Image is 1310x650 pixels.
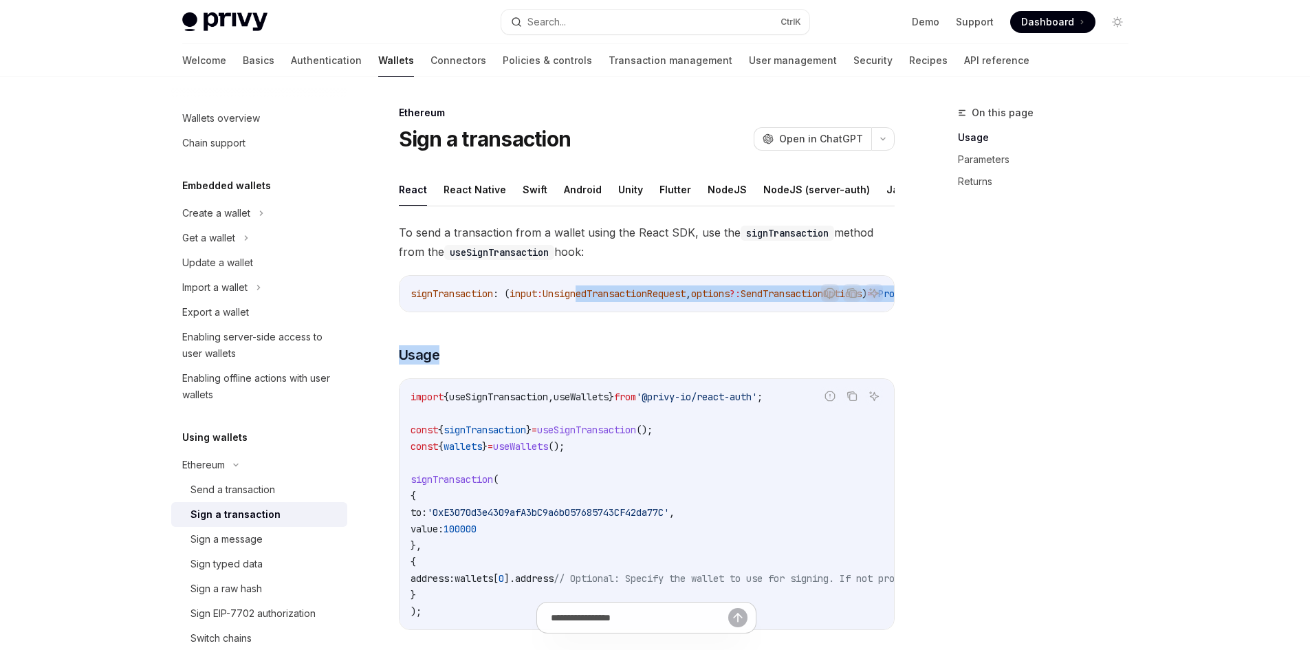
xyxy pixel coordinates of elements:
span: useWallets [493,440,548,453]
div: Export a wallet [182,304,249,321]
button: React Native [444,173,506,206]
span: signTransaction [444,424,526,436]
span: wallets [455,572,493,585]
span: , [669,506,675,519]
div: Chain support [182,135,245,151]
div: Send a transaction [190,481,275,498]
span: , [548,391,554,403]
span: // Optional: Specify the wallet to use for signing. If not provided, the first wallet will be used. [554,572,1098,585]
a: Sign a transaction [171,502,347,527]
div: Sign a message [190,531,263,548]
span: } [411,589,416,601]
button: Flutter [659,173,691,206]
a: Sign a message [171,527,347,552]
button: Copy the contents from the code block [843,284,861,302]
button: Android [564,173,602,206]
button: NodeJS [708,173,747,206]
span: To send a transaction from a wallet using the React SDK, use the method from the hook: [399,223,895,261]
span: Usage [399,345,440,365]
div: Search... [527,14,566,30]
button: Unity [618,173,643,206]
a: Update a wallet [171,250,347,275]
span: ( [493,473,499,486]
span: (); [636,424,653,436]
button: Report incorrect code [821,387,839,405]
span: { [411,490,416,502]
span: Open in ChatGPT [779,132,863,146]
h5: Using wallets [182,429,248,446]
span: { [411,556,416,568]
span: ) [862,288,867,300]
span: Dashboard [1021,15,1074,29]
span: useSignTransaction [449,391,548,403]
a: Recipes [909,44,948,77]
a: Returns [958,171,1139,193]
span: } [482,440,488,453]
span: input [510,288,537,300]
a: Support [956,15,994,29]
span: , [686,288,691,300]
a: Welcome [182,44,226,77]
span: options [691,288,730,300]
a: Usage [958,127,1139,149]
span: : ( [493,288,510,300]
a: Sign typed data [171,552,347,576]
span: : [537,288,543,300]
div: Get a wallet [182,230,235,246]
span: 0 [499,572,504,585]
span: ]. [504,572,515,585]
div: Wallets overview [182,110,260,127]
code: signTransaction [741,226,834,241]
a: Wallets overview [171,106,347,131]
button: Java [886,173,910,206]
div: Ethereum [182,457,225,473]
span: 100000 [444,523,477,535]
span: signTransaction [411,288,493,300]
a: Enabling server-side access to user wallets [171,325,347,366]
span: { [438,440,444,453]
span: from [614,391,636,403]
span: to: [411,506,427,519]
a: API reference [964,44,1029,77]
img: light logo [182,12,268,32]
div: Sign a raw hash [190,581,262,597]
div: Enabling offline actions with user wallets [182,370,339,403]
button: React [399,173,427,206]
a: Dashboard [1010,11,1095,33]
span: } [609,391,614,403]
button: Toggle dark mode [1106,11,1128,33]
span: ; [757,391,763,403]
span: { [444,391,449,403]
span: wallets [444,440,482,453]
span: signTransaction [411,473,493,486]
button: Report incorrect code [821,284,839,302]
span: useWallets [554,391,609,403]
span: = [488,440,493,453]
div: Create a wallet [182,205,250,221]
span: On this page [972,105,1034,121]
h5: Embedded wallets [182,177,271,194]
a: Enabling offline actions with user wallets [171,366,347,407]
button: Search...CtrlK [501,10,809,34]
span: = [532,424,537,436]
a: Chain support [171,131,347,155]
span: { [438,424,444,436]
span: const [411,440,438,453]
span: '@privy-io/react-auth' [636,391,757,403]
button: Copy the contents from the code block [843,387,861,405]
div: Enabling server-side access to user wallets [182,329,339,362]
a: Basics [243,44,274,77]
button: Ask AI [865,284,883,302]
a: Policies & controls [503,44,592,77]
a: User management [749,44,837,77]
span: [ [493,572,499,585]
button: Open in ChatGPT [754,127,871,151]
span: Ctrl K [780,17,801,28]
a: Demo [912,15,939,29]
button: NodeJS (server-auth) [763,173,870,206]
div: Import a wallet [182,279,248,296]
h1: Sign a transaction [399,127,571,151]
span: value: [411,523,444,535]
span: const [411,424,438,436]
span: useSignTransaction [537,424,636,436]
